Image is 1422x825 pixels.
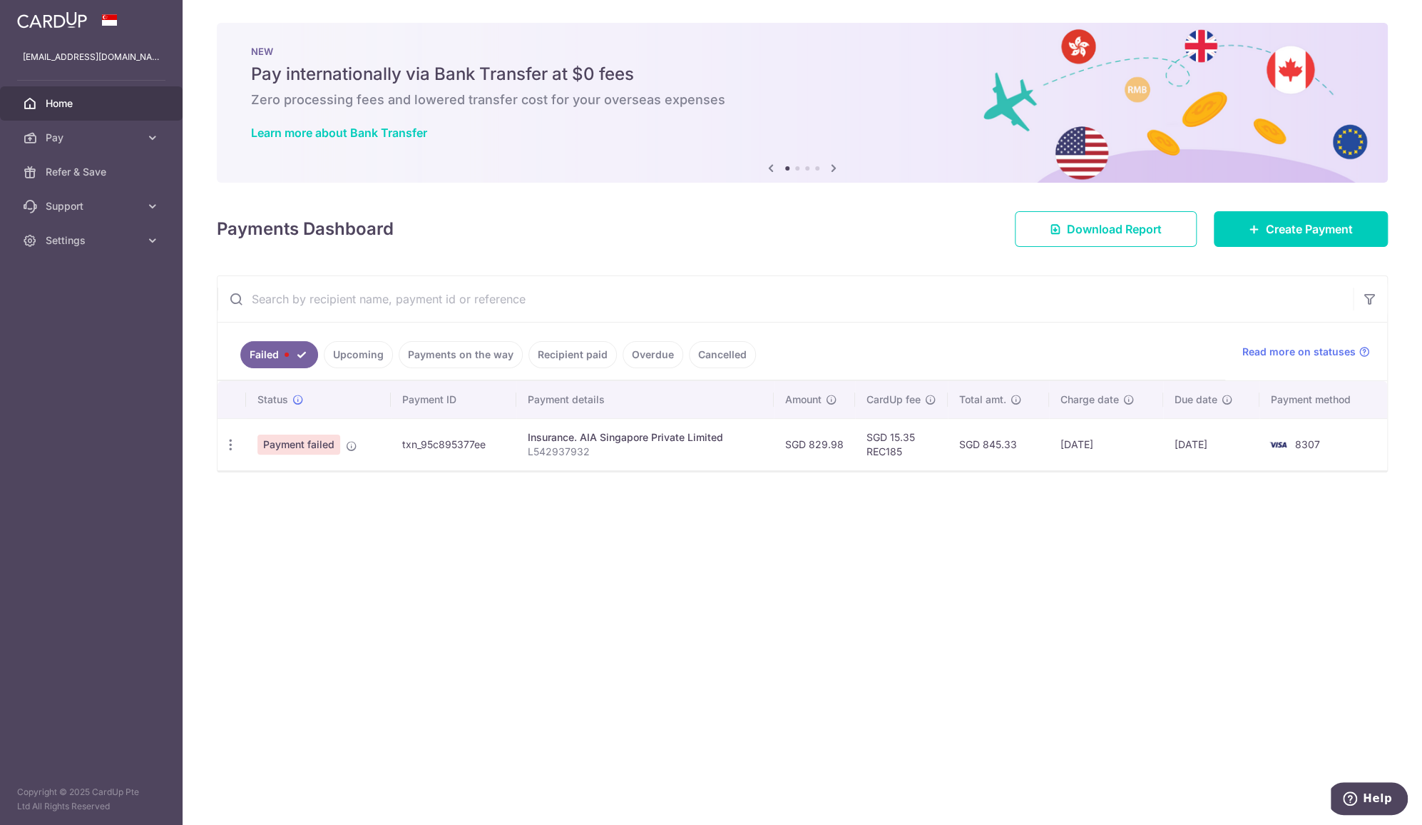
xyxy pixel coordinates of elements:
p: L542937932 [528,445,762,459]
span: Support [46,199,140,213]
iframe: Opens a widget where you can find more information [1331,782,1408,818]
span: Amount [785,393,822,407]
h4: Payments Dashboard [217,216,394,242]
a: Recipient paid [528,341,617,368]
p: [EMAIL_ADDRESS][DOMAIN_NAME] [23,50,160,64]
td: [DATE] [1163,418,1259,470]
h5: Pay internationally via Bank Transfer at $0 fees [251,63,1354,86]
span: Due date [1175,393,1217,407]
span: Refer & Save [46,165,140,179]
a: Cancelled [689,341,756,368]
p: NEW [251,46,1354,57]
td: SGD 829.98 [774,418,855,470]
a: Read more on statuses [1242,345,1370,359]
span: Settings [46,233,140,248]
th: Payment method [1259,381,1387,418]
th: Payment details [516,381,774,418]
span: Create Payment [1266,221,1353,238]
span: Total amt. [959,393,1006,407]
a: Learn more about Bank Transfer [251,126,427,140]
a: Failed [240,341,318,368]
div: Insurance. AIA Singapore Private Limited [528,430,762,445]
input: Search by recipient name, payment id or reference [218,276,1353,322]
a: Create Payment [1214,211,1388,247]
a: Download Report [1015,211,1197,247]
span: Pay [46,131,140,145]
td: txn_95c895377ee [391,418,516,470]
span: Home [46,96,140,111]
td: SGD 15.35 REC185 [855,418,948,470]
span: Download Report [1067,221,1162,238]
td: [DATE] [1049,418,1164,470]
img: Bank transfer banner [217,23,1388,183]
img: Bank Card [1264,436,1292,453]
a: Overdue [623,341,683,368]
a: Payments on the way [399,341,523,368]
img: CardUp [17,11,87,29]
span: CardUp fee [866,393,921,407]
h6: Zero processing fees and lowered transfer cost for your overseas expenses [251,91,1354,108]
span: Read more on statuses [1242,345,1356,359]
th: Payment ID [391,381,516,418]
td: SGD 845.33 [948,418,1049,470]
span: Charge date [1060,393,1119,407]
span: Payment failed [257,435,340,455]
span: 8307 [1295,438,1320,450]
a: Upcoming [324,341,393,368]
span: Status [257,393,288,407]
